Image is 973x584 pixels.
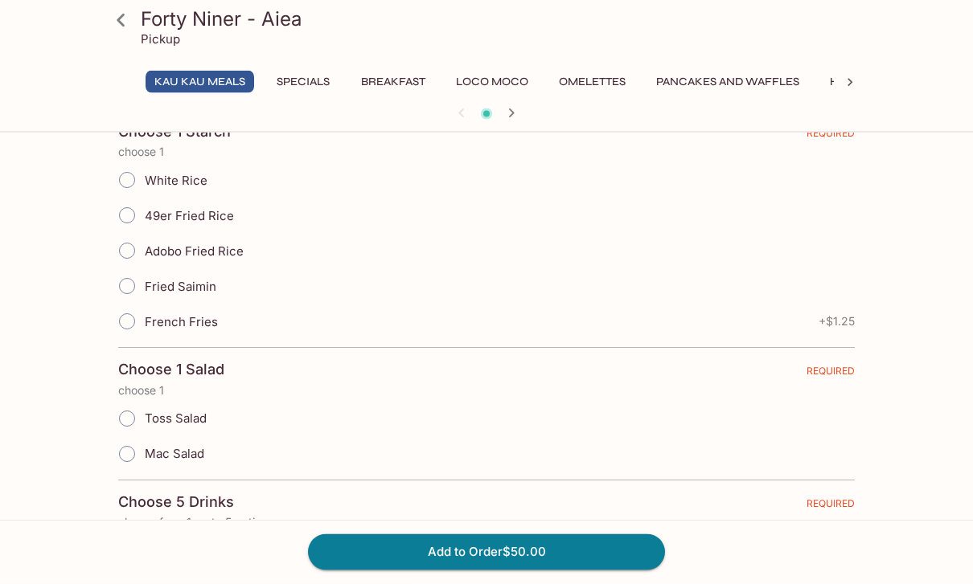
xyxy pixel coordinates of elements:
h4: Choose 1 Salad [118,361,224,379]
span: REQUIRED [807,128,855,146]
span: + $1.25 [819,316,855,329]
span: White Rice [145,174,207,189]
span: Toss Salad [145,411,207,427]
button: Kau Kau Meals [146,71,254,93]
button: Omelettes [550,71,634,93]
p: Pickup [141,31,180,47]
h3: Forty Niner - Aiea [141,6,860,31]
button: Pancakes and Waffles [647,71,808,93]
h4: Choose 1 Starch [118,124,231,141]
button: Loco Moco [447,71,537,93]
button: Add to Order$50.00 [308,534,665,570]
h4: Choose 5 Drinks [118,494,234,512]
span: REQUIRED [807,498,855,517]
span: Mac Salad [145,447,204,462]
span: Fried Saimin [145,280,216,295]
span: French Fries [145,315,218,330]
span: REQUIRED [807,366,855,384]
button: Specials [267,71,339,93]
p: choose from 1 up to 5 options [118,517,855,529]
p: choose 1 [118,146,855,159]
p: choose 1 [118,385,855,398]
span: 49er Fried Rice [145,209,234,224]
button: Breakfast [352,71,434,93]
span: Adobo Fried Rice [145,244,244,259]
